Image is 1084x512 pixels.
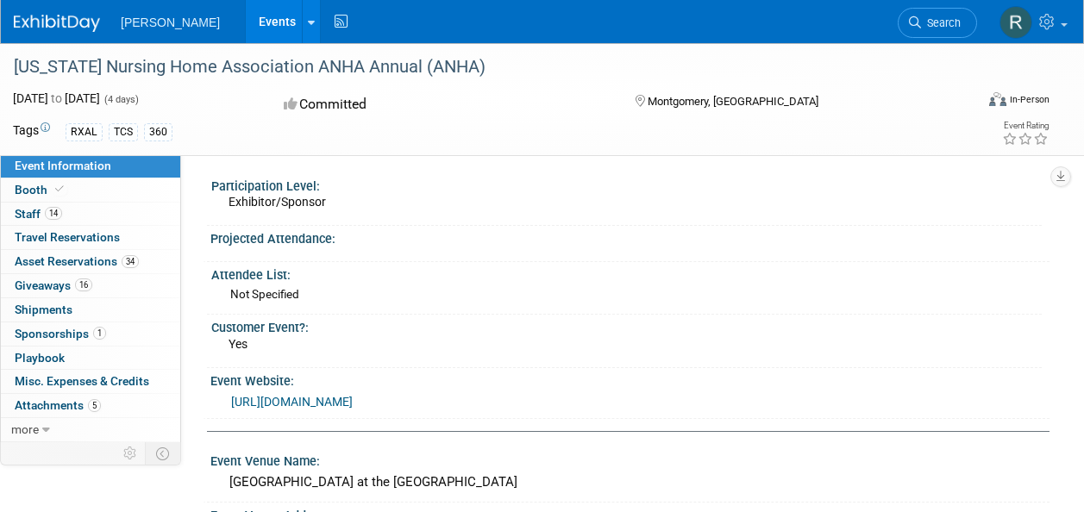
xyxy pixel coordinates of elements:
[1,203,180,226] a: Staff14
[15,374,149,388] span: Misc. Expenses & Credits
[211,315,1042,336] div: Customer Event?:
[48,91,65,105] span: to
[211,262,1042,284] div: Attendee List:
[229,337,248,351] span: Yes
[1,274,180,297] a: Giveaways16
[146,442,181,465] td: Toggle Event Tabs
[1,394,180,417] a: Attachments5
[13,122,50,141] td: Tags
[15,159,111,172] span: Event Information
[66,123,103,141] div: RXAL
[648,95,818,108] span: Montgomery, [GEOGRAPHIC_DATA]
[1,347,180,370] a: Playbook
[45,207,62,220] span: 14
[14,15,100,32] img: ExhibitDay
[121,16,220,29] span: [PERSON_NAME]
[1,370,180,393] a: Misc. Expenses & Credits
[11,422,39,436] span: more
[15,398,101,412] span: Attachments
[231,395,353,409] a: [URL][DOMAIN_NAME]
[999,6,1032,39] img: Rick Deloney
[116,442,146,465] td: Personalize Event Tab Strip
[75,278,92,291] span: 16
[15,230,120,244] span: Travel Reservations
[15,327,106,340] span: Sponsorships
[210,448,1050,470] div: Event Venue Name:
[211,173,1042,195] div: Participation Level:
[144,123,172,141] div: 360
[223,469,1037,496] div: [GEOGRAPHIC_DATA] at the [GEOGRAPHIC_DATA]
[93,327,106,340] span: 1
[1,322,180,346] a: Sponsorships1
[88,399,101,412] span: 5
[15,278,92,292] span: Giveaways
[109,123,138,141] div: TCS
[279,90,607,120] div: Committed
[103,94,139,105] span: (4 days)
[8,52,961,83] div: [US_STATE] Nursing Home Association ANHA Annual (ANHA)
[921,16,961,29] span: Search
[1002,122,1049,130] div: Event Rating
[1,178,180,202] a: Booth
[899,90,1050,116] div: Event Format
[15,207,62,221] span: Staff
[15,351,65,365] span: Playbook
[229,195,326,209] span: Exhibitor/Sponsor
[122,255,139,268] span: 34
[989,92,1006,106] img: Format-Inperson.png
[1,250,180,273] a: Asset Reservations34
[55,184,64,194] i: Booth reservation complete
[13,91,100,105] span: [DATE] [DATE]
[210,226,1050,247] div: Projected Attendance:
[1,226,180,249] a: Travel Reservations
[210,368,1050,390] div: Event Website:
[15,183,67,197] span: Booth
[15,254,139,268] span: Asset Reservations
[898,8,977,38] a: Search
[1,418,180,441] a: more
[1009,93,1050,106] div: In-Person
[230,286,1036,303] div: Not Specified
[1,298,180,322] a: Shipments
[15,303,72,316] span: Shipments
[1,154,180,178] a: Event Information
